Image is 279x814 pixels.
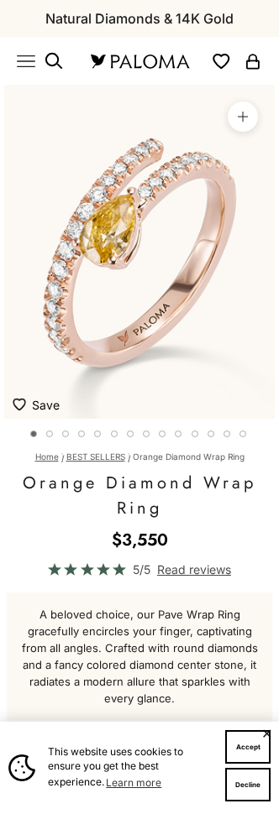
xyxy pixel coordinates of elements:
nav: Secondary navigation [211,50,262,71]
span: 5/5 [133,560,150,579]
div: A beloved choice, our Pave Wrap Ring gracefully encircles your finger, captivating from all angle... [7,592,272,720]
img: #RoseGold [4,85,275,419]
sale-price: $3,550 [112,528,168,553]
button: Save [13,395,60,415]
p: Natural Diamonds & 14K Gold [45,8,234,29]
img: wishlist [13,395,32,410]
button: Decline [225,768,271,801]
nav: breadcrumbs [21,452,258,462]
a: Home [35,451,59,462]
span: This website uses cookies to ensure you get the best experience. [48,744,213,791]
a: 5/5 Read reviews [21,560,258,579]
button: Close [261,728,272,738]
span: Read reviews [157,560,231,579]
h1: Orange Diamond Wrap Ring [21,471,258,521]
span: Orange Diamond Wrap Ring [133,451,245,462]
a: BEST SELLERS [66,451,125,462]
img: Cookie banner [8,754,35,781]
a: Learn more [104,773,164,791]
nav: Primary navigation [17,51,71,71]
div: Item 1 of 18 [4,85,275,419]
button: Accept [225,730,271,764]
